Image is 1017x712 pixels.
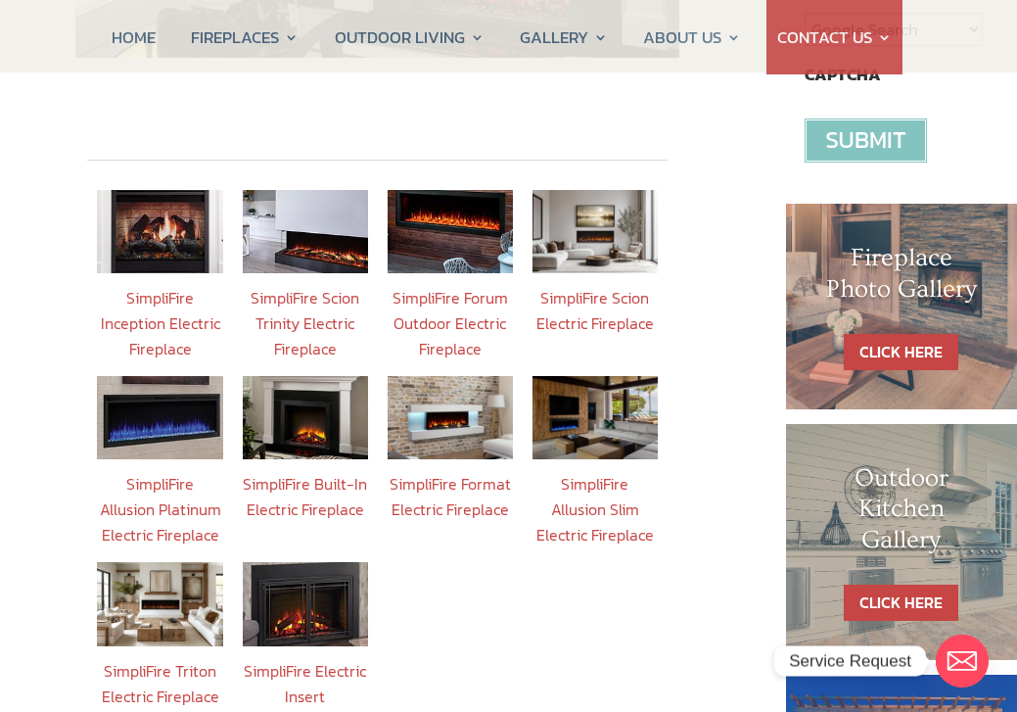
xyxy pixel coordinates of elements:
[97,562,222,645] img: SFE_Triton78_TimberLogs_OrgFlames
[243,562,368,645] img: SFE_35-in_Mission_195x177-png
[532,376,658,459] img: SFE_AlluSlim_50_CrystMedia_BlueFlames_Shot5
[393,286,508,360] a: SimpliFire Forum Outdoor Electric Fireplace
[102,659,219,708] a: SimpliFire Triton Electric Fireplace
[244,659,366,708] a: SimpliFire Electric Insert
[936,635,989,688] a: Email
[805,64,881,85] label: CAPTCHA
[243,190,368,273] img: ScionTrinity_195x177
[844,585,958,621] a: CLICK HERE
[251,286,359,360] a: SimpliFire Scion Trinity Electric Fireplace
[825,243,978,313] h1: Fireplace Photo Gallery
[101,286,220,360] a: SimpliFire Inception Electric Fireplace
[390,472,511,521] a: SimpliFire Format Electric Fireplace
[536,286,654,335] a: SimpliFire Scion Electric Fireplace
[388,190,513,273] img: SFE_Forum-55-AB_195x177
[243,376,368,459] img: SimpliFire_Built-In36_Kenwood_195x177
[825,463,978,565] h1: Outdoor Kitchen Gallery
[97,190,222,273] img: SFE-Inception_1_195x177
[388,376,513,459] img: SFE-Format-Floating-Mantel-Fireplace-cropped
[844,334,958,370] a: CLICK HERE
[243,472,367,521] a: SimpliFire Built-In Electric Fireplace
[532,190,658,273] img: SFE_Scion_55_Driftwood_OrgFlames_Room
[536,472,654,546] a: SimpliFire Allusion Slim Electric Fireplace
[100,472,221,546] a: SimpliFire Allusion Platinum Electric Fireplace
[805,119,927,163] input: Submit
[97,376,222,459] img: AP-195x177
